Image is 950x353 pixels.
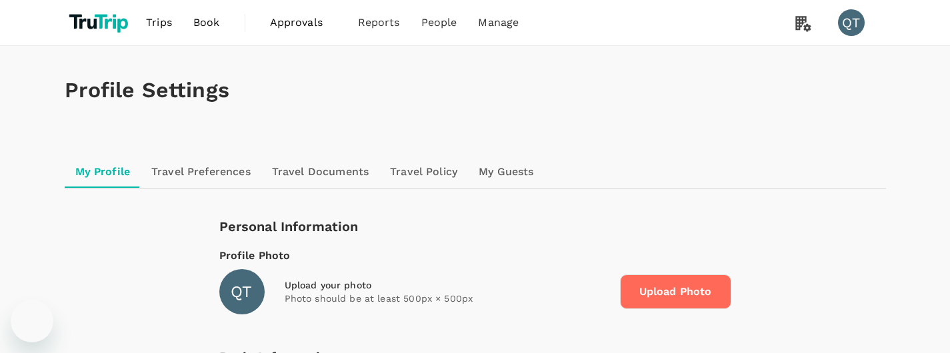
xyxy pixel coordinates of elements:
span: Approvals [270,15,337,31]
iframe: Button to launch messaging window [11,300,53,342]
span: Upload Photo [620,274,731,309]
span: Reports [358,15,400,31]
span: Book [193,15,220,31]
a: My Profile [65,156,141,188]
span: People [421,15,457,31]
div: QT [838,9,865,36]
div: QT [219,269,265,314]
span: Manage [478,15,519,31]
p: Photo should be at least 500px × 500px [285,292,609,305]
h1: Profile Settings [65,78,886,103]
span: Trips [146,15,172,31]
div: Upload your photo [285,278,609,292]
div: Personal Information [219,216,731,237]
div: Profile Photo [219,248,731,264]
img: TruTrip logo [65,8,136,37]
a: Travel Preferences [141,156,261,188]
a: My Guests [468,156,544,188]
a: Travel Policy [379,156,468,188]
a: Travel Documents [261,156,379,188]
